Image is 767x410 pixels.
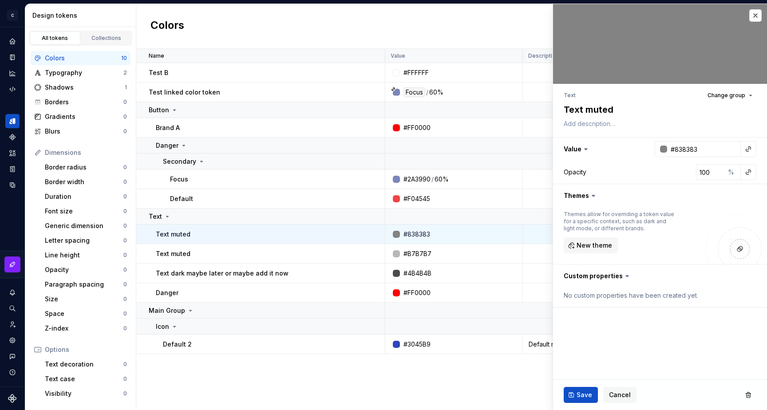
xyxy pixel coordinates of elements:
a: Generic dimension0 [41,219,130,233]
a: Border radius0 [41,160,130,174]
div: 2 [123,69,127,76]
p: Focus [170,175,188,184]
div: 0 [123,375,127,382]
div: Line height [45,251,123,260]
div: 0 [123,113,127,120]
div: C [7,10,18,21]
div: Shadows [45,83,125,92]
a: Storybook stories [5,162,20,176]
div: 0 [123,281,127,288]
button: Contact support [5,349,20,363]
div: Typography [45,68,123,77]
div: #FF0000 [403,288,431,297]
h2: Colors [150,18,184,34]
div: Duration [45,192,123,201]
div: Size [45,295,123,304]
button: Cancel [603,387,637,403]
p: Test B [149,68,168,77]
a: Colors10 [31,51,130,65]
div: Home [5,34,20,48]
div: #3045B9 [403,340,431,349]
a: Paragraph spacing0 [41,277,130,292]
a: Design tokens [5,114,20,128]
div: Border width [45,177,123,186]
div: 0 [123,128,127,135]
div: #838383 [403,230,430,239]
a: Analytics [5,66,20,80]
div: Letter spacing [45,236,123,245]
div: No custom properties have been created yet. [564,291,756,300]
a: Documentation [5,50,20,64]
span: Change group [708,92,745,99]
div: 0 [123,208,127,215]
div: 60% [429,87,443,97]
p: Danger [156,141,178,150]
div: Border radius [45,163,123,172]
div: 0 [123,390,127,397]
div: Options [45,345,127,354]
a: Gradients0 [31,110,130,124]
p: Description [528,52,559,59]
p: Text dark maybe later or maybe add it now [156,269,289,278]
a: Line height0 [41,248,130,262]
a: Code automation [5,82,20,96]
div: Dimensions [45,148,127,157]
div: Colors [45,54,121,63]
a: Assets [5,146,20,160]
a: Shadows1 [31,80,130,95]
p: Text [149,212,162,221]
div: Focus [403,87,425,97]
a: Data sources [5,178,20,192]
p: Button [149,106,169,114]
div: Borders [45,98,123,106]
button: Change group [704,89,756,102]
div: #2A3990 [403,175,431,184]
input: 100 [696,164,725,180]
span: Save [577,390,592,399]
div: 0 [123,266,127,273]
svg: Supernova Logo [8,394,17,403]
div: 0 [123,361,127,368]
div: 0 [123,178,127,185]
span: Cancel [609,390,631,399]
p: Secondary [163,157,196,166]
div: 0 [123,310,127,317]
div: Font size [45,207,123,216]
button: Notifications [5,285,20,300]
a: Letter spacing0 [41,233,130,248]
button: C [2,6,23,25]
div: 10 [121,55,127,62]
a: Space0 [41,307,130,321]
a: Z-index0 [41,321,130,335]
p: Text muted [156,230,190,239]
a: Invite team [5,317,20,331]
a: Settings [5,333,20,347]
p: Text muted [156,249,190,258]
a: Border width0 [41,175,130,189]
div: Default notification indicator color for Therapy. Used to convey unread information. Default noti... [523,340,611,349]
div: Text decoration [45,360,123,369]
p: Main Group [149,306,185,315]
a: Visibility0 [41,386,130,401]
div: 0 [123,222,127,229]
a: Typography2 [31,66,130,80]
div: #F04545 [403,194,430,203]
div: 0 [123,252,127,259]
li: Text [564,92,576,99]
div: 0 [123,193,127,200]
p: Icon [156,322,169,331]
div: 60% [435,175,449,184]
div: Themes allow for overriding a token value for a specific context, such as dark and light mode, or... [564,211,675,232]
div: Design tokens [32,11,132,20]
div: 1 [125,84,127,91]
div: #FFFFFF [403,68,429,77]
